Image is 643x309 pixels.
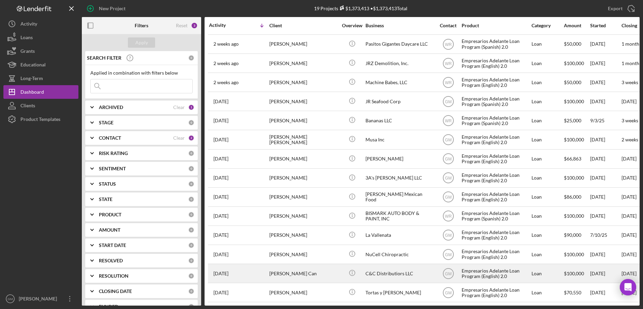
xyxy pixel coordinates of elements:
[590,130,621,149] div: [DATE]
[622,98,637,104] time: [DATE]
[213,252,228,257] time: 2025-06-29 23:06
[590,150,621,168] div: [DATE]
[622,194,637,200] time: [DATE]
[532,54,563,72] div: Loan
[213,175,228,181] time: 2025-07-25 02:09
[445,271,451,276] text: GM
[3,17,78,31] a: Activity
[173,135,185,141] div: Clear
[590,264,621,282] div: [DATE]
[445,138,451,142] text: GM
[564,271,584,276] span: $100,000
[532,35,563,53] div: Loan
[213,271,228,276] time: 2025-06-26 22:54
[622,175,637,181] time: [DATE]
[532,73,563,91] div: Loan
[213,61,239,66] time: 2025-09-11 21:44
[99,289,132,294] b: CLOSING DATE
[445,233,451,238] text: GM
[3,72,78,85] button: Long-Term
[365,169,434,187] div: 3A's [PERSON_NAME] LLC
[3,44,78,58] button: Grants
[365,23,434,28] div: Business
[99,273,129,279] b: RESOLUTION
[99,166,126,171] b: SENTIMENT
[135,23,148,28] b: Filters
[564,118,581,123] span: $25,000
[462,283,530,302] div: Empresarios Adelante Loan Program (English) 2.0
[532,130,563,149] div: Loan
[462,73,530,91] div: Empresarios Adelante Loan Program (English) 2.0
[213,137,228,142] time: 2025-08-25 19:56
[188,242,194,248] div: 0
[622,251,637,257] time: [DATE]
[20,31,33,46] div: Loans
[462,23,530,28] div: Product
[213,290,228,295] time: 2025-05-22 12:59
[99,197,113,202] b: STATE
[462,35,530,53] div: Empresarios Adelante Loan Program (Spanish) 2.0
[20,44,35,60] div: Grants
[188,55,194,61] div: 0
[365,207,434,225] div: BISMARK AUTO BODY & PAINT, INC
[191,22,198,29] div: 3
[209,22,239,28] div: Activity
[3,292,78,306] button: GM[PERSON_NAME]
[590,35,621,53] div: [DATE]
[532,23,563,28] div: Category
[365,283,434,302] div: Tortas y [PERSON_NAME]
[590,245,621,263] div: [DATE]
[590,23,621,28] div: Started
[339,23,365,28] div: Overview
[532,245,563,263] div: Loan
[590,54,621,72] div: [DATE]
[365,245,434,263] div: NuCell Chiropractic
[445,195,451,200] text: GM
[269,35,338,53] div: [PERSON_NAME]
[128,37,155,48] button: Apply
[365,188,434,206] div: [PERSON_NAME] Mexican Food
[213,156,228,161] time: 2025-08-08 15:22
[601,2,640,15] button: Export
[445,214,452,219] text: WR
[435,23,461,28] div: Contact
[20,58,46,73] div: Educational
[188,258,194,264] div: 0
[462,188,530,206] div: Empresarios Adelante Loan Program (English) 2.0
[188,166,194,172] div: 0
[135,37,148,48] div: Apply
[622,271,637,276] time: [DATE]
[622,156,637,161] time: [DATE]
[532,226,563,244] div: Loan
[564,60,584,66] span: $100,000
[590,169,621,187] div: [DATE]
[564,194,581,200] span: $86,000
[269,150,338,168] div: [PERSON_NAME]
[462,54,530,72] div: Empresarios Adelante Loan Program (English) 2.0
[213,232,228,238] time: 2025-07-18 16:57
[532,169,563,187] div: Loan
[445,118,452,123] text: WR
[82,2,132,15] button: New Project
[188,273,194,279] div: 0
[590,188,621,206] div: [DATE]
[188,150,194,156] div: 0
[445,42,452,47] text: WR
[188,120,194,126] div: 0
[564,41,581,47] span: $50,000
[622,79,638,85] time: 3 weeks
[188,135,194,141] div: 2
[462,207,530,225] div: Empresarios Adelante Loan Program (Spanish) 2.0
[269,207,338,225] div: [PERSON_NAME]
[20,99,35,114] div: Clients
[17,292,61,307] div: [PERSON_NAME]
[314,5,407,11] div: 19 Projects • $1,373,413 Total
[99,227,120,233] b: AMOUNT
[365,111,434,129] div: Bananas LLC
[365,264,434,282] div: C&C Distributiors LLC
[3,112,78,126] button: Product Templates
[462,111,530,129] div: Empresarios Adelante Loan Program (Spanish) 2.0
[269,169,338,187] div: [PERSON_NAME]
